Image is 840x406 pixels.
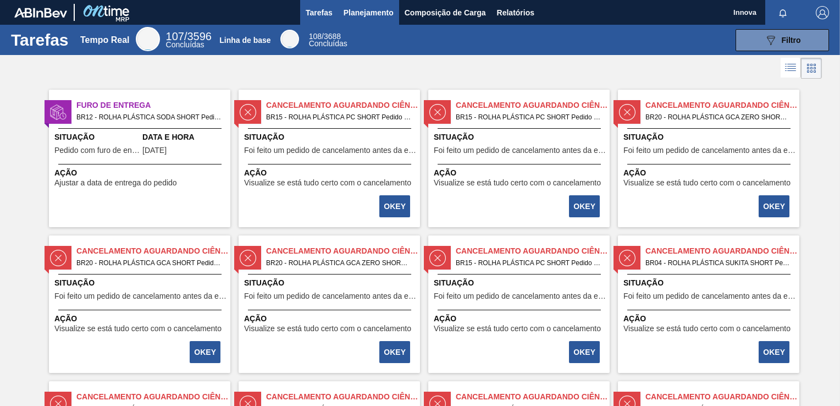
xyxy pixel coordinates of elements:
[244,179,411,187] span: Visualize se está tudo certo com o cancelamento
[166,30,184,42] span: 107
[623,146,797,155] span: Foi feito um pedido de cancelamento antes da etapa de aguardando faturamento
[266,391,420,403] span: Cancelamento aguardando ciência
[570,340,601,364] div: Completar tarefa: 30136419
[266,257,411,269] span: BR20 - ROLHA PLÁSTICA GCA ZERO SHORT Pedido - 722147
[266,111,411,123] span: BR15 - ROLHA PLÁSTICA PC SHORT Pedido - 694547
[456,245,610,257] span: Cancelamento aguardando ciência
[429,250,446,266] img: estado
[645,100,799,111] span: Cancelamento aguardando ciência
[54,146,140,155] span: Pedido com furo de entrega
[434,167,607,179] span: Ação
[645,257,791,269] span: BR04 - ROLHA PLÁSTICA SUKITA SHORT Pedido - 735745
[240,250,256,266] img: estado
[266,100,420,111] span: Cancelamento aguardando ciência
[736,29,829,51] button: Filtro
[54,313,228,325] span: Ação
[781,58,801,79] div: Visão em Lista
[136,27,160,51] div: Real Time
[434,277,607,289] span: Situação
[456,391,610,403] span: Cancelamento aguardando ciência
[166,40,205,49] span: Concluídas
[434,131,607,143] span: Situação
[54,131,140,143] span: Situação
[765,5,800,20] button: Notificações
[14,8,67,18] img: TNhmsLtSVTkK8tSr43FrP2fwEKptu5GPRR3wAAAABJRU5ErkJggg==
[166,30,212,42] span: /
[645,111,791,123] span: BR20 - ROLHA PLÁSTICA GCA ZERO SHORT Pedido - 697769
[380,194,411,218] div: Completar tarefa: 30135499
[623,277,797,289] span: Situação
[324,32,341,41] font: 3688
[244,325,411,333] span: Visualize se está tudo certo com o cancelamento
[219,36,270,45] div: Linha de base
[54,167,228,179] span: Ação
[54,292,228,300] span: Foi feito um pedido de cancelamento antes da etapa de aguardando faturamento
[380,340,411,364] div: Completar tarefa: 30136417
[142,146,167,155] span: 12/09/2025,
[306,6,333,19] span: Tarefas
[244,167,417,179] span: Ação
[54,277,228,289] span: Situação
[244,277,417,289] span: Situação
[54,179,177,187] span: Ajustar a data de entrega do pedido
[434,325,601,333] span: Visualize se está tudo certo com o cancelamento
[429,104,446,120] img: estado
[187,30,212,42] font: 3596
[309,32,341,41] span: /
[760,194,791,218] div: Completar tarefa: 30135622
[782,36,801,45] span: Filtro
[76,391,230,403] span: Cancelamento aguardando ciência
[11,34,69,46] h1: Tarefas
[379,195,410,217] button: OKEY
[497,6,534,19] span: Relatórios
[434,146,607,155] span: Foi feito um pedido de cancelamento antes da etapa de aguardando faturamento
[80,35,130,45] div: Tempo Real
[456,257,601,269] span: BR15 - ROLHA PLÁSTICA PC SHORT Pedido - 722187
[570,194,601,218] div: Completar tarefa: 30135500
[76,257,222,269] span: BR20 - ROLHA PLÁSTICA GCA SHORT Pedido - 716808
[280,30,299,48] div: Base Line
[240,104,256,120] img: estado
[244,313,417,325] span: Ação
[456,100,610,111] span: Cancelamento aguardando ciência
[190,341,220,363] button: OKEY
[759,195,789,217] button: OKEY
[623,167,797,179] span: Ação
[50,104,67,120] img: estado
[266,245,420,257] span: Cancelamento aguardando ciência
[405,6,486,19] span: Composição de Carga
[379,341,410,363] button: OKEY
[50,250,67,266] img: estado
[244,131,417,143] span: Situação
[619,250,635,266] img: estado
[142,131,228,143] span: Data e Hora
[456,111,601,123] span: BR15 - ROLHA PLÁSTICA PC SHORT Pedido - 694548
[569,341,600,363] button: OKEY
[623,292,797,300] span: Foi feito um pedido de cancelamento antes da etapa de aguardando faturamento
[623,325,791,333] span: Visualize se está tudo certo com o cancelamento
[434,313,607,325] span: Ação
[166,32,212,48] div: Real Time
[434,292,607,300] span: Foi feito um pedido de cancelamento antes da etapa de aguardando faturamento
[760,340,791,364] div: Completar tarefa: 30136727
[244,146,417,155] span: Foi feito um pedido de cancelamento antes da etapa de aguardando faturamento
[54,325,222,333] span: Visualize se está tudo certo com o cancelamento
[191,340,222,364] div: Completar tarefa: 30136177
[309,33,347,47] div: Base Line
[344,6,394,19] span: Planejamento
[759,341,789,363] button: OKEY
[645,391,799,403] span: Cancelamento aguardando ciência
[76,100,230,111] span: Furo de Entrega
[244,292,417,300] span: Foi feito um pedido de cancelamento antes da etapa de aguardando faturamento
[569,195,600,217] button: OKEY
[76,111,222,123] span: BR12 - ROLHA PLÁSTICA SODA SHORT Pedido - 2009053
[309,39,347,48] span: Concluídas
[623,179,791,187] span: Visualize se está tudo certo com o cancelamento
[309,32,322,41] span: 108
[619,104,635,120] img: estado
[816,6,829,19] img: Logout
[76,245,230,257] span: Cancelamento aguardando ciência
[623,131,797,143] span: Situação
[645,245,799,257] span: Cancelamento aguardando ciência
[434,179,601,187] span: Visualize se está tudo certo com o cancelamento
